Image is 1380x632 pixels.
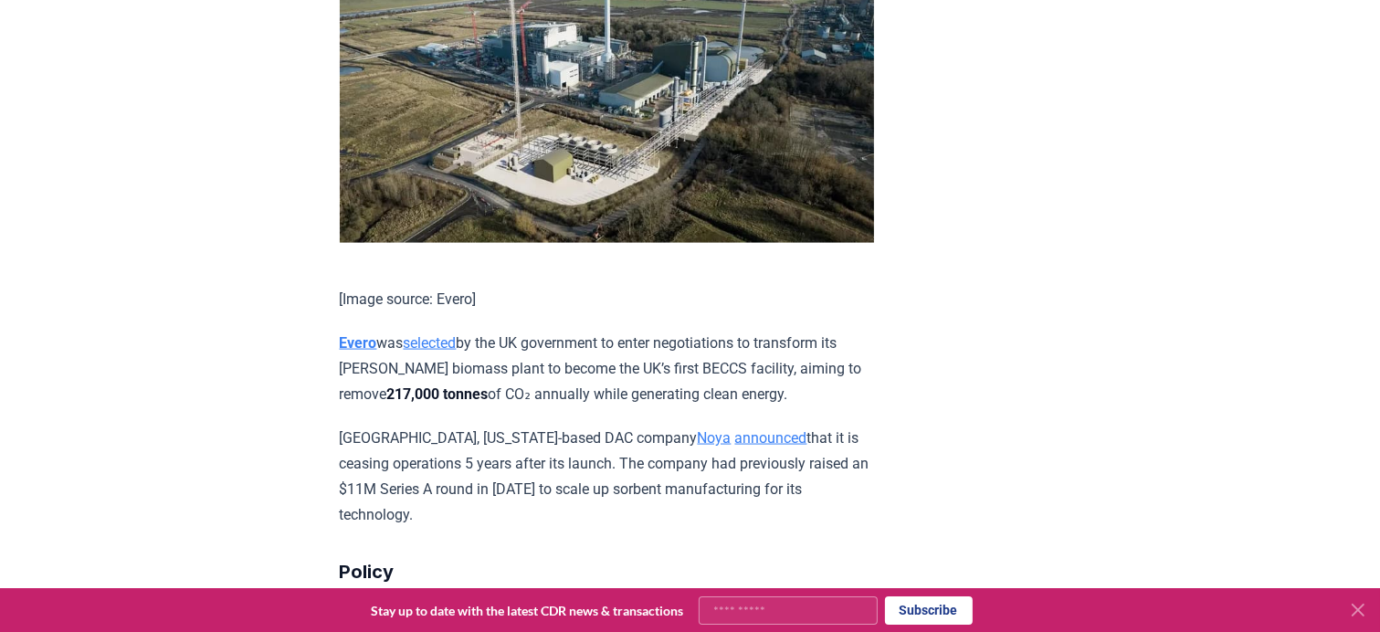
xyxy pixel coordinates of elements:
p: [GEOGRAPHIC_DATA], [US_STATE]-based DAC company that it is ceasing operations 5 years after its l... [340,426,874,528]
a: Evero [340,334,377,352]
p: was by the UK government to enter negotiations to transform its [PERSON_NAME] biomass plant to be... [340,331,874,407]
strong: Policy [340,561,395,583]
strong: 217,000 tonnes [387,385,489,403]
p: [Image source: Evero] [340,287,874,312]
a: Noya [698,429,732,447]
a: announced [735,429,807,447]
a: selected [404,334,457,352]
